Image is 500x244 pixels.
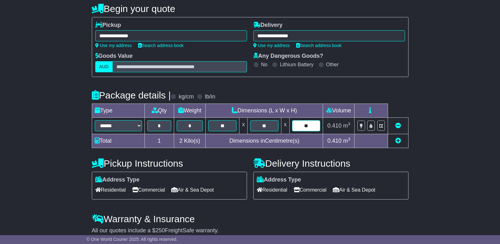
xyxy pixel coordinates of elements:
[239,118,248,134] td: x
[253,22,283,29] label: Delivery
[206,134,323,148] td: Dimensions in Centimetre(s)
[205,93,215,100] label: lb/in
[95,43,132,48] a: Use my address
[323,104,355,118] td: Volume
[174,134,206,148] td: Kilo(s)
[253,158,409,169] h4: Delivery Instructions
[156,227,165,234] span: 250
[138,43,184,48] a: Search address book
[92,104,144,118] td: Type
[326,62,339,68] label: Other
[92,214,409,224] h4: Warranty & Insurance
[348,122,350,126] sup: 3
[179,93,194,100] label: kg/cm
[395,138,401,144] a: Add new item
[95,53,133,60] label: Goods Value
[333,185,375,195] span: Air & Sea Depot
[92,158,247,169] h4: Pickup Instructions
[395,122,401,129] a: Remove this item
[343,138,350,144] span: m
[348,137,350,141] sup: 3
[261,62,268,68] label: No
[296,43,342,48] a: Search address book
[253,43,290,48] a: Use my address
[95,22,121,29] label: Pickup
[280,62,314,68] label: Lithium Battery
[95,185,126,195] span: Residential
[281,118,289,134] td: x
[294,185,326,195] span: Commercial
[327,122,342,129] span: 0.410
[171,185,214,195] span: Air & Sea Depot
[327,138,342,144] span: 0.410
[174,104,206,118] td: Weight
[257,185,287,195] span: Residential
[95,176,140,183] label: Address Type
[253,53,323,60] label: Any Dangerous Goods?
[179,138,182,144] span: 2
[144,104,174,118] td: Qty
[132,185,165,195] span: Commercial
[86,237,178,242] span: © One World Courier 2025. All rights reserved.
[343,122,350,129] span: m
[92,90,171,100] h4: Package details |
[206,104,323,118] td: Dimensions (L x W x H)
[257,176,301,183] label: Address Type
[92,3,409,14] h4: Begin your quote
[92,227,409,234] div: All our quotes include a $ FreightSafe warranty.
[95,61,113,72] label: AUD
[92,134,144,148] td: Total
[144,134,174,148] td: 1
